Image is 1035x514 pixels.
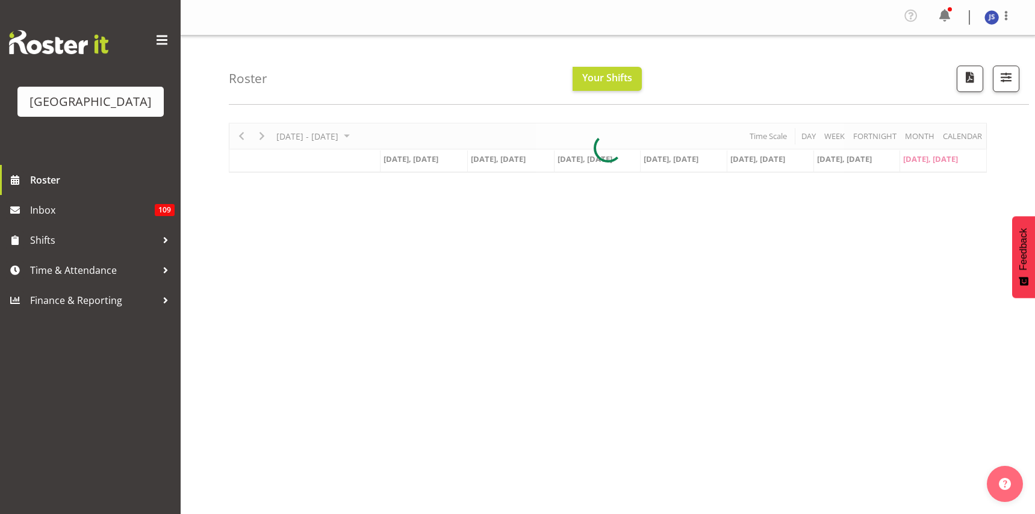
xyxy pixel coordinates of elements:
[30,93,152,111] div: [GEOGRAPHIC_DATA]
[30,171,175,189] span: Roster
[30,201,155,219] span: Inbox
[30,291,157,309] span: Finance & Reporting
[1012,216,1035,298] button: Feedback - Show survey
[993,66,1019,92] button: Filter Shifts
[573,67,642,91] button: Your Shifts
[1018,228,1029,270] span: Feedback
[957,66,983,92] button: Download a PDF of the roster according to the set date range.
[30,261,157,279] span: Time & Attendance
[999,478,1011,490] img: help-xxl-2.png
[582,71,632,84] span: Your Shifts
[984,10,999,25] img: joanna-shore11058.jpg
[155,204,175,216] span: 109
[30,231,157,249] span: Shifts
[9,30,108,54] img: Rosterit website logo
[229,72,267,85] h4: Roster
